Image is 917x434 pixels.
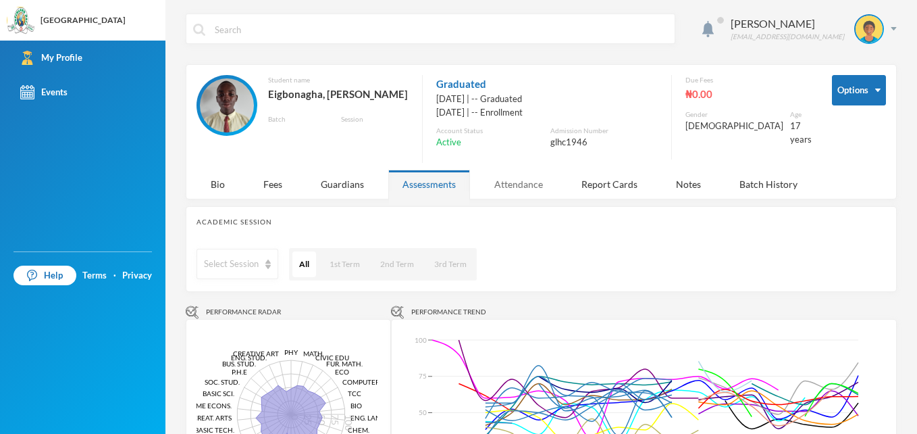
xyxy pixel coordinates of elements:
[790,120,812,146] div: 17 years
[685,110,783,120] div: Gender
[268,114,331,124] div: Batch
[685,75,812,85] div: Due Fees
[427,251,473,277] button: 3rd Term
[343,414,355,431] tspan: 100
[436,126,544,136] div: Account Status
[249,170,296,199] div: Fees
[203,389,234,397] tspan: BASIC SCI.
[550,126,658,136] div: Admission Number
[168,414,232,422] tspan: CULT. & CREAT. ARTS
[436,93,658,106] div: [DATE] | -- Graduated
[268,75,409,85] div: Student name
[303,349,324,358] tspan: MATH.
[567,170,652,199] div: Report Cards
[685,120,783,133] div: [DEMOGRAPHIC_DATA]
[41,14,126,26] div: [GEOGRAPHIC_DATA]
[550,136,658,149] div: glhc1946
[204,258,259,271] div: Select Session
[725,170,812,199] div: Batch History
[341,114,409,124] div: Session
[731,16,844,32] div: [PERSON_NAME]
[122,269,152,283] a: Privacy
[856,16,883,43] img: STUDENT
[832,75,886,105] button: Options
[419,408,427,416] tspan: 50
[284,348,298,356] tspan: PHY
[348,389,361,397] tspan: TCC
[373,251,421,277] button: 2nd Term
[315,353,349,361] tspan: CIVIC EDU
[342,378,380,386] tspan: COMPUTER
[20,85,68,99] div: Events
[206,307,281,317] span: Performance Radar
[232,368,247,376] tspan: P.H.E
[196,217,886,227] div: Academic Session
[268,85,409,103] div: Eigbonagha, [PERSON_NAME]
[233,349,279,358] tspan: CREATIVE ART
[415,335,427,343] tspan: 100
[790,110,812,120] div: Age
[113,269,116,283] div: ·
[200,78,254,132] img: STUDENT
[411,307,486,317] span: Performance Trend
[316,414,327,425] tspan: 50
[335,368,349,376] tspan: ECO
[436,136,461,149] span: Active
[231,353,267,361] tspan: ENG. STUD.
[330,414,341,425] tspan: 75
[662,170,715,199] div: Notes
[292,251,316,277] button: All
[7,7,34,34] img: logo
[196,170,239,199] div: Bio
[205,378,240,386] tspan: SOC. STUD.
[348,426,369,434] tspan: CHEM.
[14,266,76,286] a: Help
[213,14,668,45] input: Search
[388,170,470,199] div: Assessments
[326,360,363,368] tspan: FUR. MATH.
[436,75,486,93] span: Graduated
[222,360,256,368] tspan: BUS. STUD.
[350,402,362,410] tspan: BIO
[82,269,107,283] a: Terms
[323,251,367,277] button: 1st Term
[480,170,557,199] div: Attendance
[307,170,378,199] div: Guardians
[193,24,205,36] img: search
[20,51,82,65] div: My Profile
[436,106,658,120] div: [DATE] | -- Enrollment
[350,414,387,422] tspan: ENG. LANG.
[194,426,234,434] tspan: BASIC TECH.
[731,32,844,42] div: [EMAIL_ADDRESS][DOMAIN_NAME]
[685,85,812,103] div: ₦0.00
[185,402,232,410] tspan: HOME ECONS.
[419,372,427,380] tspan: 75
